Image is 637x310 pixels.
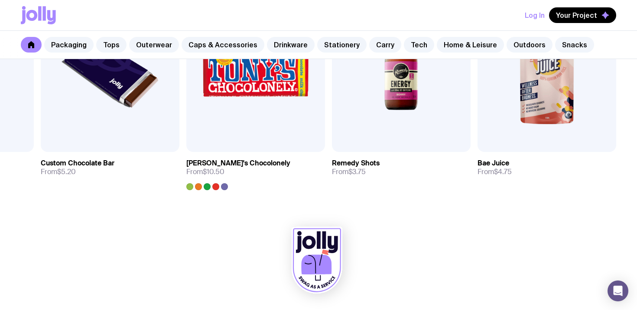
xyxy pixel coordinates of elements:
[186,159,290,168] h3: [PERSON_NAME]'s Chocolonely
[437,37,504,53] a: Home & Leisure
[555,37,594,53] a: Snacks
[478,159,509,168] h3: Bae Juice
[267,37,315,53] a: Drinkware
[556,11,597,20] span: Your Project
[332,159,380,168] h3: Remedy Shots
[41,152,179,183] a: Custom Chocolate BarFrom$5.20
[41,168,76,176] span: From
[507,37,552,53] a: Outdoors
[404,37,434,53] a: Tech
[332,152,471,183] a: Remedy ShotsFrom$3.75
[525,7,545,23] button: Log In
[608,280,628,301] div: Open Intercom Messenger
[369,37,401,53] a: Carry
[182,37,264,53] a: Caps & Accessories
[549,7,616,23] button: Your Project
[478,168,512,176] span: From
[186,152,325,190] a: [PERSON_NAME]'s ChocolonelyFrom$10.50
[478,152,616,183] a: Bae JuiceFrom$4.75
[96,37,127,53] a: Tops
[129,37,179,53] a: Outerwear
[317,37,367,53] a: Stationery
[44,37,94,53] a: Packaging
[186,168,224,176] span: From
[348,167,366,176] span: $3.75
[332,168,366,176] span: From
[41,159,114,168] h3: Custom Chocolate Bar
[57,167,76,176] span: $5.20
[203,167,224,176] span: $10.50
[494,167,512,176] span: $4.75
